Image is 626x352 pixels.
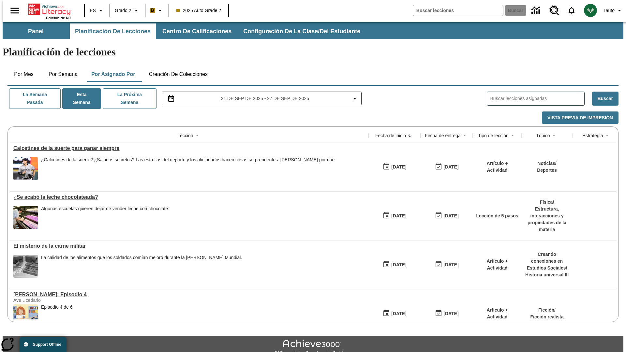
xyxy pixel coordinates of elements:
[13,243,365,249] a: El misterio de la carne militar , Lecciones
[112,5,143,16] button: Grado: Grado 2, Elige un grado
[243,28,360,35] span: Configuración de la clase/del estudiante
[536,132,550,139] div: Tópico
[530,307,564,314] p: Ficción /
[545,2,563,19] a: Centro de recursos, Se abrirá en una pestaña nueva.
[20,337,67,352] button: Support Offline
[13,157,38,180] img: un jugador de béisbol hace una pompa de chicle mientras corre.
[380,210,409,222] button: 09/21/25: Primer día en que estuvo disponible la lección
[433,161,461,173] button: 09/23/25: Último día en que podrá accederse la lección
[3,23,366,39] div: Subbarra de navegación
[147,5,167,16] button: Boost El color de la clase es anaranjado claro. Cambiar el color de la clase.
[70,23,156,39] button: Planificación de lecciones
[525,206,569,233] p: Estructura, interacciones y propiedades de la materia
[13,145,365,151] a: Calcetines de la suerte para ganar siempre, Lecciones
[162,28,231,35] span: Centro de calificaciones
[542,111,619,124] button: Vista previa de impresión
[13,304,38,327] img: Elena está sentada en la mesa de clase, poniendo pegamento en un trozo de papel. Encima de la mes...
[425,132,461,139] div: Fecha de entrega
[86,66,141,82] button: Por asignado por
[443,261,458,269] div: [DATE]
[13,292,365,298] div: Elena Menope: Episodio 4
[151,6,154,14] span: B
[115,7,131,14] span: Grado 2
[3,46,623,58] h1: Planificación de lecciones
[193,132,201,139] button: Sort
[41,255,242,260] p: La calidad de los alimentos que los soldados comían mejoró durante la [PERSON_NAME] Mundial.
[43,66,83,82] button: Por semana
[33,342,61,347] span: Support Offline
[75,28,151,35] span: Planificación de lecciones
[476,213,518,219] p: Lección de 5 pasos
[550,132,558,139] button: Sort
[391,163,406,171] div: [DATE]
[525,271,569,278] p: Historia universal III
[7,66,40,82] button: Por mes
[165,95,359,102] button: Seleccione el intervalo de fechas opción del menú
[13,243,365,249] div: El misterio de la carne militar
[9,88,61,109] button: La semana pasada
[221,95,309,102] span: 21 de sep de 2025 - 27 de sep de 2025
[525,199,569,206] p: Física /
[528,2,545,20] a: Centro de información
[380,307,409,320] button: 09/21/25: Primer día en que estuvo disponible la lección
[177,132,193,139] div: Lección
[592,92,619,106] button: Buscar
[375,132,406,139] div: Fecha de inicio
[13,206,38,229] img: image
[41,304,73,310] div: Episodio 4 de 6
[41,206,169,212] div: Algunas escuelas quieren dejar de vender leche con chocolate.
[406,132,414,139] button: Sort
[509,132,516,139] button: Sort
[476,160,518,174] p: Artículo + Actividad
[537,167,557,174] p: Deportes
[143,66,213,82] button: Creación de colecciones
[5,1,24,20] button: Abrir el menú lateral
[87,5,108,16] button: Lenguaje: ES, Selecciona un idioma
[176,7,221,14] span: 2025 Auto Grade 2
[601,5,626,16] button: Perfil/Configuración
[41,304,73,327] div: Episodio 4 de 6
[41,255,242,278] div: La calidad de los alimentos que los soldados comían mejoró durante la Segunda Guerra Mundial.
[413,5,503,16] input: Buscar campo
[563,2,580,19] a: Notificaciones
[476,258,518,271] p: Artículo + Actividad
[13,194,365,200] div: ¿Se acabó la leche chocolateada?
[62,88,101,109] button: Esta semana
[490,94,584,103] input: Buscar lecciones asignadas
[530,314,564,320] p: Ficción realista
[584,4,597,17] img: avatar image
[28,2,71,20] div: Portada
[13,194,365,200] a: ¿Se acabó la leche chocolateada?, Lecciones
[41,206,169,229] span: Algunas escuelas quieren dejar de vender leche con chocolate.
[391,261,406,269] div: [DATE]
[443,310,458,318] div: [DATE]
[580,2,601,19] button: Escoja un nuevo avatar
[41,157,336,163] div: ¿Calcetines de la suerte? ¿Saludos secretos? Las estrellas del deporte y los aficionados hacen co...
[90,7,96,14] span: ES
[28,3,71,16] a: Portada
[433,210,461,222] button: 09/21/25: Último día en que podrá accederse la lección
[433,307,461,320] button: 09/21/25: Último día en que podrá accederse la lección
[603,132,611,139] button: Sort
[351,95,359,102] svg: Collapse Date Range Filter
[41,157,336,180] div: ¿Calcetines de la suerte? ¿Saludos secretos? Las estrellas del deporte y los aficionados hacen co...
[380,258,409,271] button: 09/21/25: Primer día en que estuvo disponible la lección
[461,132,469,139] button: Sort
[103,88,156,109] button: La próxima semana
[13,292,365,298] a: Elena Menope: Episodio 4, Lecciones
[582,132,603,139] div: Estrategia
[157,23,237,39] button: Centro de calificaciones
[478,132,509,139] div: Tipo de lección
[13,298,111,303] div: Ave…cedario
[13,145,365,151] div: Calcetines de la suerte para ganar siempre
[391,212,406,220] div: [DATE]
[3,23,68,39] button: Panel
[13,255,38,278] img: Fotografía en blanco y negro que muestra cajas de raciones de comida militares con la etiqueta U....
[604,7,615,14] span: Tauto
[3,22,623,39] div: Subbarra de navegación
[443,212,458,220] div: [DATE]
[380,161,409,173] button: 09/23/25: Primer día en que estuvo disponible la lección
